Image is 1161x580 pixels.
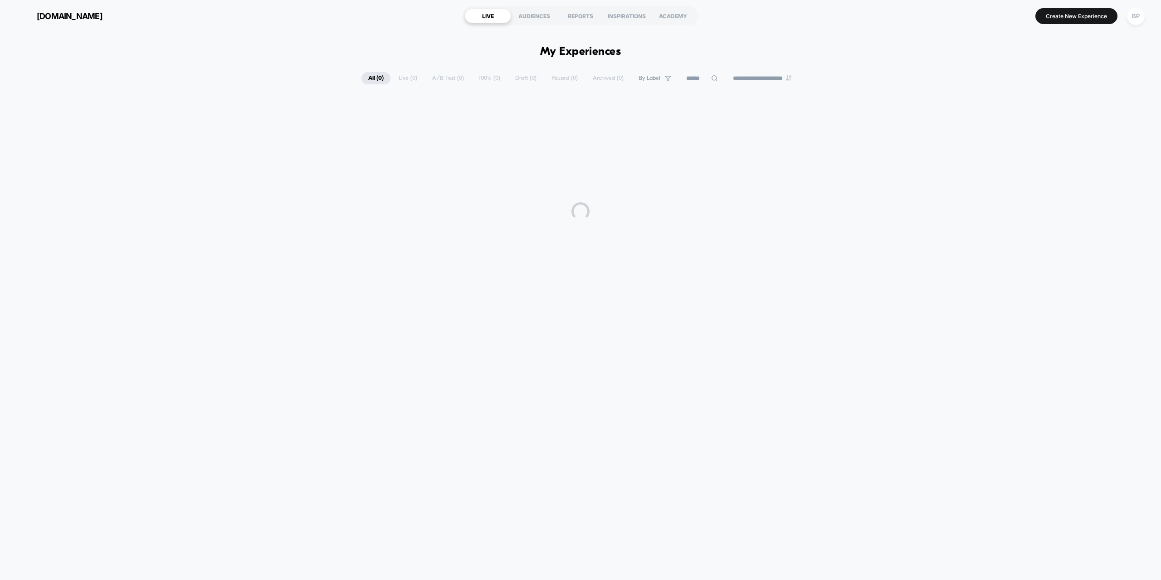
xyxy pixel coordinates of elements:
[557,9,604,23] div: REPORTS
[14,9,105,23] button: [DOMAIN_NAME]
[639,75,660,82] span: By Label
[1127,7,1145,25] div: BP
[511,9,557,23] div: AUDIENCES
[1124,7,1147,25] button: BP
[465,9,511,23] div: LIVE
[37,11,102,21] span: [DOMAIN_NAME]
[786,75,791,81] img: end
[1035,8,1117,24] button: Create New Experience
[650,9,696,23] div: ACADEMY
[361,72,390,84] span: All ( 0 )
[540,45,621,58] h1: My Experiences
[604,9,650,23] div: INSPIRATIONS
